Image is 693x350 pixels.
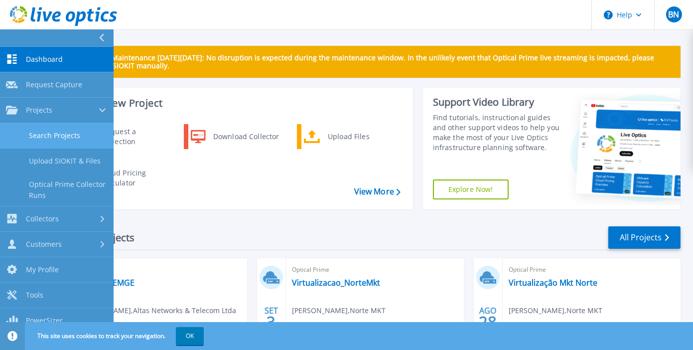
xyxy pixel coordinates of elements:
[509,278,597,288] a: Virtualização Mkt Norte
[509,305,602,316] span: [PERSON_NAME] , Norte MKT
[75,264,241,275] span: Optical Prime
[292,278,380,288] a: Virtualizacao_NorteMkt
[267,318,276,326] span: 3
[176,327,204,345] button: OK
[433,113,561,153] div: Find tutorials, instructional guides and other support videos to help you make the most of your L...
[184,124,286,149] a: Download Collector
[71,98,400,109] h3: Start a New Project
[26,106,52,115] span: Projects
[96,168,170,188] div: Cloud Pricing Calculator
[26,55,63,64] span: Dashboard
[509,264,675,275] span: Optical Prime
[97,127,170,147] div: Request a Collection
[354,187,401,196] a: View More
[433,179,509,199] a: Explore Now!
[479,318,497,326] span: 28
[26,265,59,274] span: My Profile
[208,127,283,147] div: Download Collector
[262,304,280,340] div: SET 2025
[26,214,59,223] span: Collectors
[74,54,673,70] p: Scheduled Maintenance [DATE][DATE]: No disruption is expected during the maintenance window. In t...
[27,327,204,345] span: This site uses cookies to track your navigation.
[433,96,561,109] div: Support Video Library
[297,124,399,149] a: Upload Files
[292,264,458,275] span: Optical Prime
[26,316,63,325] span: PowerSizer
[70,124,172,149] a: Request a Collection
[75,305,236,316] span: [PERSON_NAME] , Altas Networks & Telecom Ltda
[70,166,172,190] a: Cloud Pricing Calculator
[26,291,43,300] span: Tools
[608,226,681,249] a: All Projects
[323,127,397,147] div: Upload Files
[668,10,679,18] span: BN
[26,240,62,249] span: Customers
[478,304,497,340] div: AGO 2025
[292,305,386,316] span: [PERSON_NAME] , Norte MKT
[26,80,82,89] span: Request Capture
